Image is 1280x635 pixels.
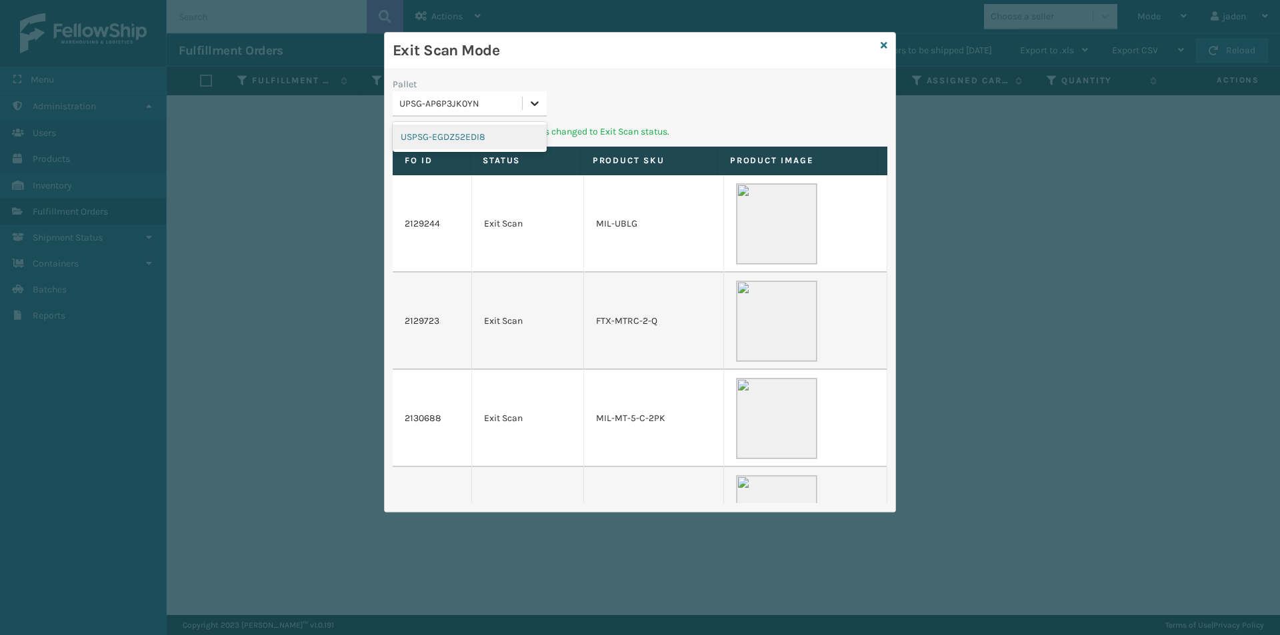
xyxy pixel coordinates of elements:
label: FO ID [405,155,458,167]
a: 2129244 [405,217,440,231]
img: 51104088640_40f294f443_o-scaled-700x700.jpg [736,183,817,265]
h3: Exit Scan Mode [393,41,875,61]
td: Exit Scan [472,370,584,467]
td: MIL-MT-5-C-2PK [584,370,724,467]
div: UPSG-AP6P3JK0YN [399,97,523,111]
div: USPSG-EGDZ52EDI8 [393,125,547,149]
td: FTX-MTRC-2-Q [584,273,724,370]
label: Status [483,155,568,167]
td: MIL-UBLG [584,175,724,273]
td: Exit Scan [472,273,584,370]
td: Exit Scan [472,467,584,564]
p: Pallet scanned and Fulfillment Orders changed to Exit Scan status. [393,125,887,139]
img: 51104088640_40f294f443_o-scaled-700x700.jpg [736,378,817,459]
a: 2130688 [405,412,441,425]
img: 51104088640_40f294f443_o-scaled-700x700.jpg [736,475,817,556]
label: Product Image [730,155,865,167]
td: MIL-TRI-4-F-MC [584,467,724,564]
label: Pallet [393,77,417,91]
img: 51104088640_40f294f443_o-scaled-700x700.jpg [736,281,817,362]
label: Product SKU [593,155,705,167]
a: 2129723 [405,315,439,328]
td: Exit Scan [472,175,584,273]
